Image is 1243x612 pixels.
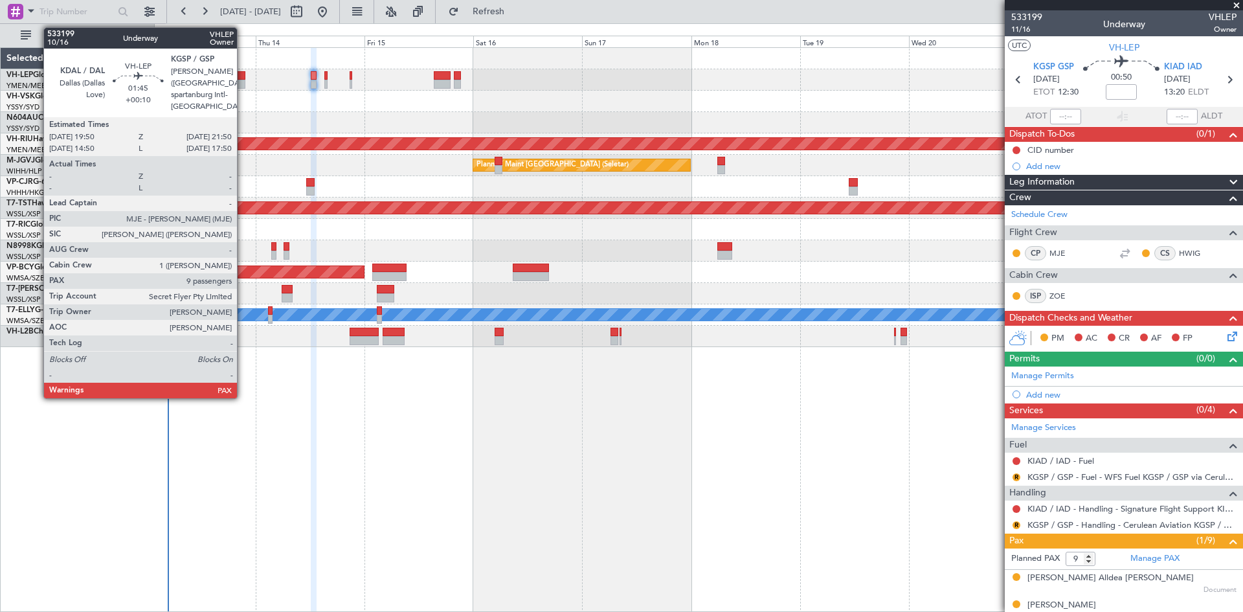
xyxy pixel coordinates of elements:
span: VH-VSK [6,93,35,100]
span: M-JGVJ [6,157,35,164]
span: VHLEP [1209,10,1237,24]
span: KIAD IAD [1164,61,1202,74]
span: (0/1) [1196,127,1215,141]
span: T7-ELLY [6,306,35,314]
span: Cabin Crew [1009,268,1058,283]
span: Pax [1009,534,1024,549]
a: KGSP / GSP - Fuel - WFS Fuel KGSP / GSP via Cerulean Aviation (EJ Asia Only) [1027,471,1237,482]
a: VH-L2BChallenger 604 [6,328,89,335]
button: Refresh [442,1,520,22]
label: Planned PAX [1011,552,1060,565]
div: [PERSON_NAME] Alldea [PERSON_NAME] [1027,572,1194,585]
span: VH-LEP [6,71,33,79]
span: All Aircraft [34,31,137,40]
div: Wed 13 [147,36,256,47]
a: M-JGVJGlobal 5000 [6,157,79,164]
span: ELDT [1188,86,1209,99]
div: Tue 19 [800,36,909,47]
button: All Aircraft [14,25,140,46]
span: N8998K [6,242,36,250]
span: Flight Crew [1009,225,1057,240]
span: AF [1151,332,1161,345]
div: Planned Maint [GEOGRAPHIC_DATA] (Seletar) [476,155,629,175]
span: Leg Information [1009,175,1075,190]
a: T7-ELLYG-550 [6,306,57,314]
span: T7-[PERSON_NAME] [6,285,82,293]
span: Services [1009,403,1043,418]
div: CS [1154,246,1176,260]
div: CP [1025,246,1046,260]
a: WSSL/XSP [6,209,41,219]
span: 12:30 [1058,86,1079,99]
a: Manage Permits [1011,370,1074,383]
a: VP-CJRG-650 [6,178,55,186]
span: Crew [1009,190,1031,205]
a: YSSY/SYD [6,124,39,133]
span: AC [1086,332,1097,345]
div: Add new [1026,389,1237,400]
span: VH-L2B [6,328,34,335]
a: WSSL/XSP [6,231,41,240]
a: KIAD / IAD - Fuel [1027,455,1094,466]
div: Thu 14 [256,36,364,47]
a: KIAD / IAD - Handling - Signature Flight Support KIAD / IAD [1027,503,1237,514]
a: T7-TSTHawker 900XP [6,199,85,207]
span: 00:50 [1111,71,1132,84]
a: Manage PAX [1130,552,1180,565]
input: --:-- [1050,109,1081,124]
div: Sun 17 [582,36,691,47]
input: Trip Number [39,2,114,21]
a: VP-BCYGlobal 5000 [6,264,78,271]
span: Dispatch To-Dos [1009,127,1075,142]
span: N604AU [6,114,38,122]
a: YMEN/MEB [6,81,46,91]
span: Owner [1209,24,1237,35]
span: VP-CJR [6,178,33,186]
span: 533199 [1011,10,1042,24]
a: VH-RIUHawker 800XP [6,135,87,143]
div: Fri 15 [364,36,473,47]
span: Dispatch Checks and Weather [1009,311,1132,326]
a: VH-VSKGlobal Express XRS [6,93,106,100]
span: VP-BCY [6,264,34,271]
span: Handling [1009,486,1046,501]
div: Wed 20 [909,36,1018,47]
a: YMEN/MEB [6,145,46,155]
div: Underway [1103,17,1145,31]
span: 13:20 [1164,86,1185,99]
span: (0/0) [1196,352,1215,365]
div: Sat 16 [473,36,582,47]
span: [DATE] - [DATE] [220,6,281,17]
span: VH-LEP [1109,41,1139,54]
span: FP [1183,332,1193,345]
span: Document [1204,585,1237,596]
a: VH-LEPGlobal 6000 [6,71,77,79]
span: (1/9) [1196,534,1215,547]
a: T7-[PERSON_NAME]Global 7500 [6,285,126,293]
span: Refresh [462,7,516,16]
button: R [1013,521,1020,529]
span: [DATE] [1164,73,1191,86]
a: WMSA/SZB [6,316,45,326]
span: 11/16 [1011,24,1042,35]
div: Mon 18 [691,36,800,47]
a: Schedule Crew [1011,209,1068,221]
span: [DATE] [1033,73,1060,86]
a: N604AUChallenger 604 [6,114,94,122]
button: R [1013,473,1020,481]
a: N8998KGlobal 6000 [6,242,80,250]
span: ALDT [1201,110,1222,123]
span: ATOT [1025,110,1047,123]
div: ISP [1025,289,1046,303]
a: MJE [1049,247,1079,259]
div: [DATE] [157,26,179,37]
a: YSSY/SYD [6,102,39,112]
div: CID number [1027,144,1074,155]
span: Permits [1009,352,1040,367]
a: HWIG [1179,247,1208,259]
a: WSSL/XSP [6,295,41,304]
span: PM [1051,332,1064,345]
span: T7-RIC [6,221,30,229]
span: T7-TST [6,199,32,207]
span: (0/4) [1196,403,1215,416]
